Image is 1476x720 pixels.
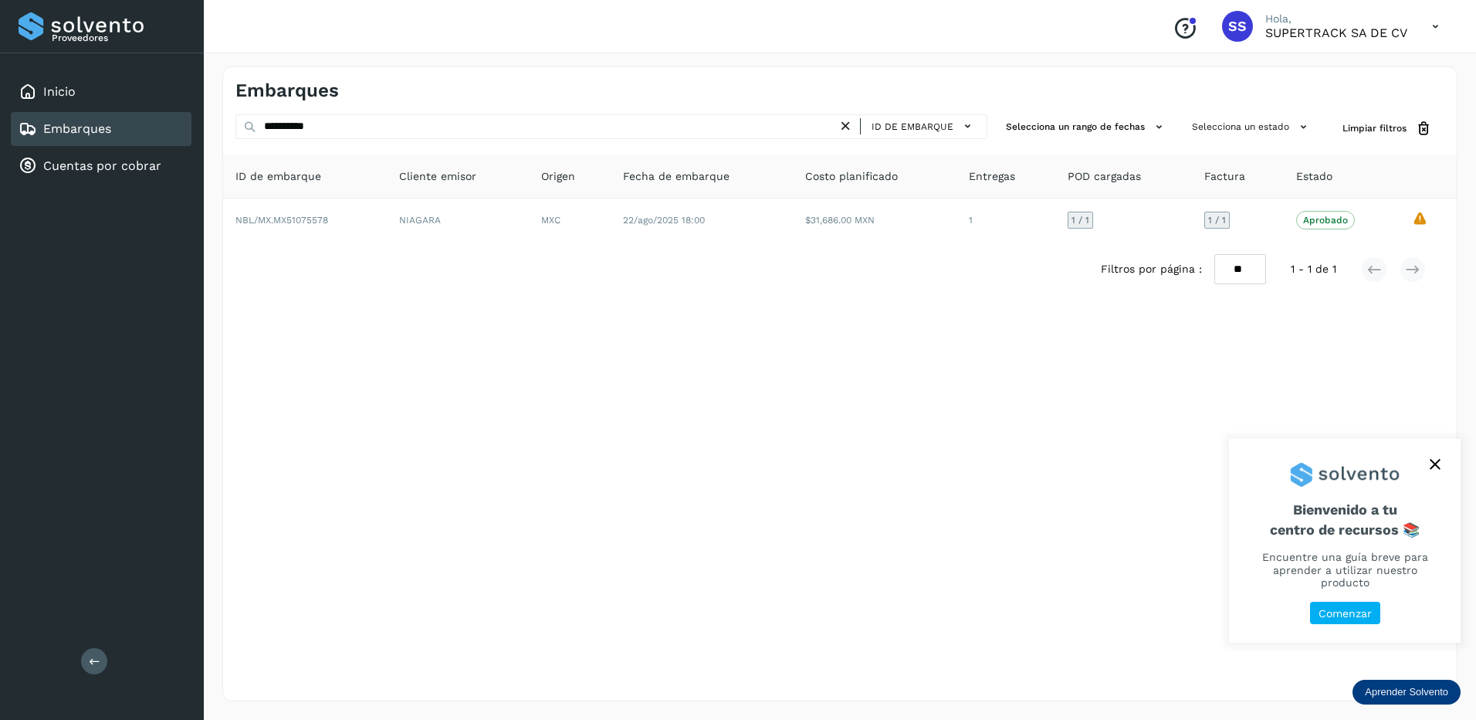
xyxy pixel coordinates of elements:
button: Comenzar [1310,602,1380,624]
span: Factura [1204,168,1245,185]
button: ID de embarque [867,115,980,138]
p: Aprender Solvento [1365,686,1448,698]
div: Cuentas por cobrar [11,149,191,183]
span: POD cargadas [1068,168,1141,185]
div: Aprender Solvento [1229,439,1461,643]
div: Aprender Solvento [1352,680,1461,705]
button: Selecciona un rango de fechas [1000,114,1173,140]
span: Filtros por página : [1101,261,1202,277]
p: SUPERTRACK SA DE CV [1265,25,1407,40]
a: Inicio [43,84,76,99]
div: Inicio [11,75,191,109]
span: Fecha de embarque [623,168,730,185]
td: 1 [956,199,1055,242]
span: Bienvenido a tu [1247,501,1442,538]
span: Limpiar filtros [1342,121,1407,135]
a: Cuentas por cobrar [43,158,161,173]
div: Embarques [11,112,191,146]
p: Hola, [1265,12,1407,25]
span: 1 - 1 de 1 [1291,261,1336,277]
span: Entregas [969,168,1015,185]
span: Origen [541,168,575,185]
span: 1 / 1 [1071,216,1089,225]
span: 22/ago/2025 18:00 [623,215,705,226]
p: Encuentre una guía breve para aprender a utilizar nuestro producto [1247,551,1442,589]
p: Proveedores [52,32,185,43]
td: $31,686.00 MXN [793,199,956,242]
td: NIAGARA [387,199,529,242]
button: Selecciona un estado [1186,114,1318,140]
button: close, [1424,453,1447,476]
span: ID de embarque [235,168,321,185]
p: Aprobado [1303,215,1348,226]
span: Cliente emisor [399,168,476,185]
span: Estado [1296,168,1332,185]
span: 1 / 1 [1208,216,1226,225]
a: Embarques [43,121,111,136]
span: ID de embarque [872,120,953,134]
span: Costo planificado [805,168,898,185]
span: NBL/MX.MX51075578 [235,215,328,226]
p: Comenzar [1319,607,1372,620]
h4: Embarques [235,80,339,102]
td: MXC [529,199,611,242]
button: Limpiar filtros [1330,114,1444,143]
p: centro de recursos 📚 [1247,521,1442,538]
